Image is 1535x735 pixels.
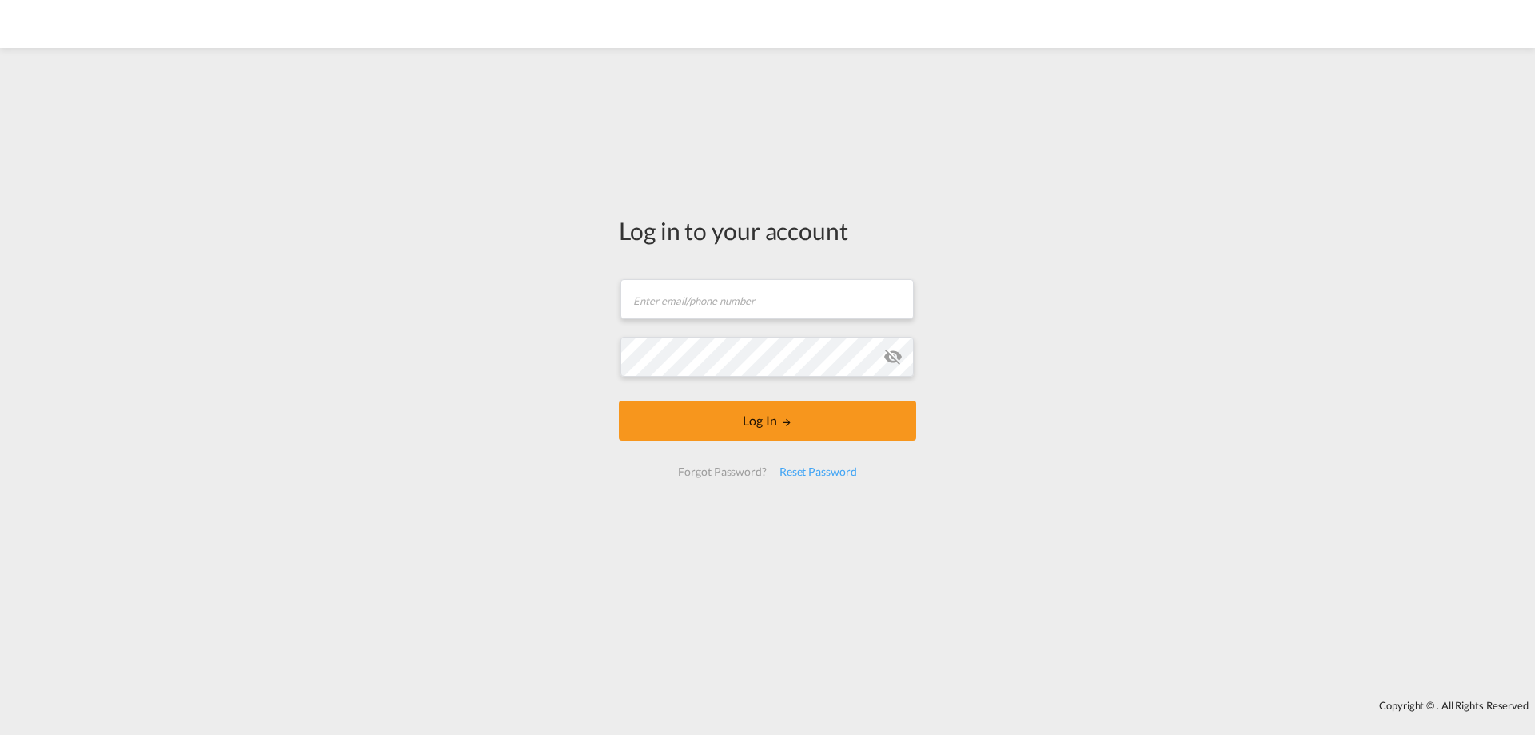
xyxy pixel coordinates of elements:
div: Reset Password [773,457,863,486]
button: LOGIN [619,401,916,441]
input: Enter email/phone number [620,279,914,319]
div: Forgot Password? [672,457,772,486]
md-icon: icon-eye-off [883,347,903,366]
div: Log in to your account [619,214,916,247]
